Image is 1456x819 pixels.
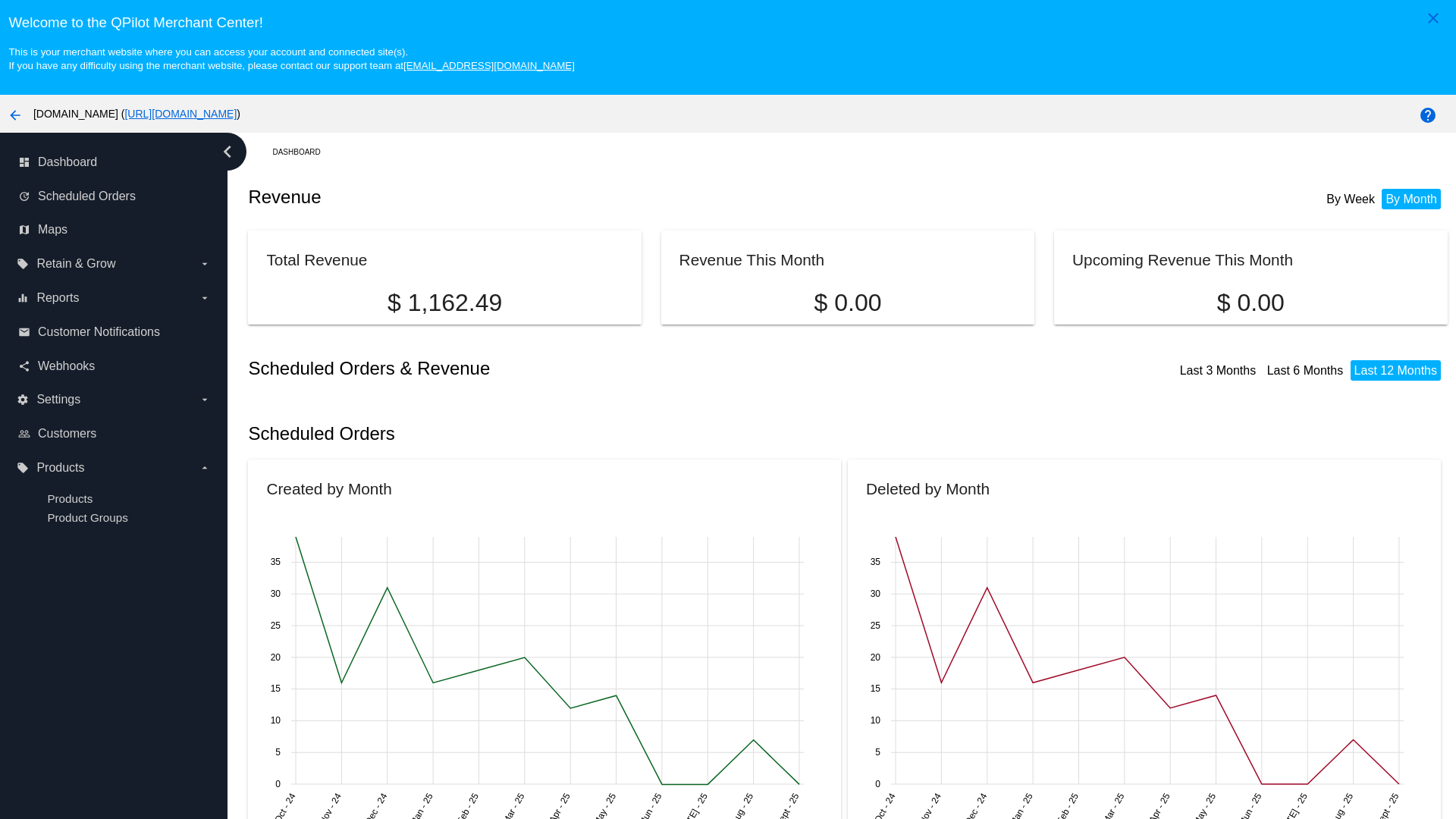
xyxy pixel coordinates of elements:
[1180,364,1257,377] a: Last 3 Months
[36,291,79,305] span: Reports
[38,223,67,237] span: Maps
[875,779,880,789] text: 0
[36,257,115,271] span: Retain & Grow
[1419,106,1437,124] mat-icon: help
[679,289,1017,317] p: $ 0.00
[38,155,97,169] span: Dashboard
[271,588,281,599] text: 30
[38,427,96,441] span: Customers
[272,140,334,164] a: Dashboard
[18,360,30,372] i: share
[271,652,281,663] text: 20
[38,190,136,203] span: Scheduled Orders
[18,150,211,174] a: dashboard Dashboard
[271,715,281,726] text: 10
[1424,9,1442,27] mat-icon: close
[266,289,623,317] p: $ 1,162.49
[38,325,160,339] span: Customer Notifications
[871,715,881,726] text: 10
[17,258,29,270] i: local_offer
[871,620,881,631] text: 25
[33,108,240,120] span: [DOMAIN_NAME] ( )
[47,492,93,505] a: Products
[1267,364,1344,377] a: Last 6 Months
[38,359,95,373] span: Webhooks
[18,218,211,242] a: map Maps
[199,394,211,406] i: arrow_drop_down
[266,480,391,497] h2: Created by Month
[1072,289,1429,317] p: $ 0.00
[266,251,367,268] h2: Total Revenue
[271,557,281,567] text: 35
[871,683,881,694] text: 15
[17,292,29,304] i: equalizer
[124,108,237,120] a: [URL][DOMAIN_NAME]
[1072,251,1293,268] h2: Upcoming Revenue This Month
[17,394,29,406] i: settings
[18,320,211,344] a: email Customer Notifications
[248,423,848,444] h2: Scheduled Orders
[871,588,881,599] text: 30
[679,251,825,268] h2: Revenue This Month
[1354,364,1437,377] a: Last 12 Months
[276,779,281,789] text: 0
[199,462,211,474] i: arrow_drop_down
[36,393,80,406] span: Settings
[199,258,211,270] i: arrow_drop_down
[18,190,30,202] i: update
[271,620,281,631] text: 25
[403,60,575,71] a: [EMAIL_ADDRESS][DOMAIN_NAME]
[871,652,881,663] text: 20
[271,683,281,694] text: 15
[18,422,211,446] a: people_outline Customers
[8,14,1447,31] h3: Welcome to the QPilot Merchant Center!
[18,184,211,209] a: update Scheduled Orders
[1323,189,1379,209] li: By Week
[866,480,990,497] h2: Deleted by Month
[47,511,127,524] a: Product Groups
[875,747,880,758] text: 5
[18,224,30,236] i: map
[276,747,281,758] text: 5
[871,557,881,567] text: 35
[6,106,24,124] mat-icon: arrow_back
[18,354,211,378] a: share Webhooks
[8,46,574,71] small: This is your merchant website where you can access your account and connected site(s). If you hav...
[18,428,30,440] i: people_outline
[36,461,84,475] span: Products
[17,462,29,474] i: local_offer
[199,292,211,304] i: arrow_drop_down
[18,156,30,168] i: dashboard
[215,140,240,164] i: chevron_left
[248,187,848,208] h2: Revenue
[1382,189,1441,209] li: By Month
[248,358,848,379] h2: Scheduled Orders & Revenue
[18,326,30,338] i: email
